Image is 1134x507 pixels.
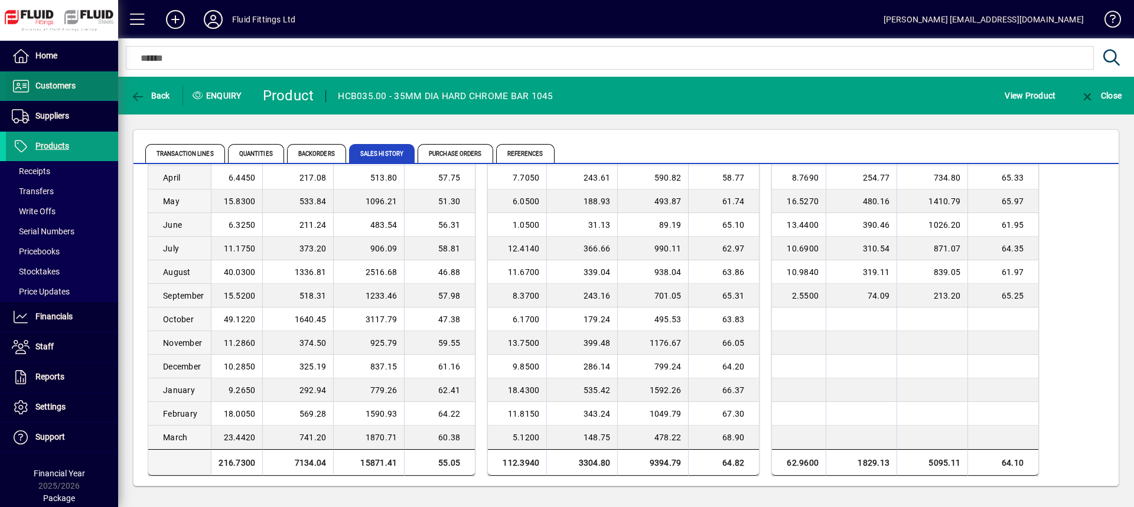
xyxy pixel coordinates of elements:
span: Staff [35,342,54,351]
span: 518.31 [299,291,327,300]
a: Support [6,423,118,452]
span: 58.77 [722,173,744,182]
span: 56.31 [438,220,460,230]
td: October [148,308,211,331]
span: Price Updates [12,287,70,296]
span: Suppliers [35,111,69,120]
span: Home [35,51,57,60]
span: 68.90 [722,433,744,442]
app-page-header-button: Back [118,85,183,106]
button: Back [128,85,173,106]
td: January [148,378,211,402]
span: 61.16 [438,362,460,371]
span: 8.7690 [792,173,819,182]
span: 58.81 [438,244,460,253]
span: 1336.81 [295,267,327,277]
span: 64.20 [722,362,744,371]
span: Pricebooks [12,247,60,256]
span: 61.97 [1002,267,1024,277]
a: Transfers [6,181,118,201]
span: 211.24 [299,220,327,230]
span: 837.15 [370,362,397,371]
span: 2516.68 [366,267,397,277]
button: View Product [1002,85,1058,106]
span: 57.98 [438,291,460,300]
td: 3304.80 [546,449,617,476]
span: 319.11 [863,267,890,277]
span: Back [131,91,170,100]
span: 23.4420 [224,433,256,442]
td: 7134.04 [262,449,333,476]
span: 179.24 [584,315,611,324]
td: February [148,402,211,426]
span: 1410.79 [928,197,960,206]
app-page-header-button: Close enquiry [1068,85,1134,106]
span: Transfers [12,187,54,196]
button: Close [1077,85,1125,106]
span: Products [35,141,69,151]
span: 925.79 [370,338,397,348]
span: 390.46 [863,220,890,230]
span: 286.14 [584,362,611,371]
td: 55.05 [404,449,475,476]
span: 2.5500 [792,291,819,300]
td: 64.82 [688,449,759,476]
a: Stocktakes [6,261,118,282]
td: 62.9600 [772,449,826,476]
span: 243.61 [584,173,611,182]
span: 1640.45 [295,315,327,324]
span: 533.84 [299,197,327,206]
div: [PERSON_NAME] [EMAIL_ADDRESS][DOMAIN_NAME] [884,10,1084,29]
span: 906.09 [370,244,397,253]
span: Purchase Orders [418,144,493,163]
span: 493.87 [654,197,682,206]
span: 61.95 [1002,220,1024,230]
span: 339.04 [584,267,611,277]
a: Serial Numbers [6,221,118,241]
span: 51.30 [438,197,460,206]
td: 64.10 [967,449,1038,476]
span: 64.35 [1002,244,1024,253]
button: Add [157,9,194,30]
span: 254.77 [863,173,890,182]
div: Fluid Fittings Ltd [232,10,295,29]
td: November [148,331,211,355]
span: Close [1080,91,1122,100]
span: 590.82 [654,173,682,182]
span: 66.37 [722,385,744,395]
span: 478.22 [654,433,682,442]
span: 513.80 [370,173,397,182]
div: Enquiry [183,86,254,105]
span: 325.19 [299,362,327,371]
td: April [148,166,211,189]
span: 16.5270 [787,197,819,206]
span: 217.08 [299,173,327,182]
span: Package [43,493,75,503]
span: 57.75 [438,173,460,182]
span: 1176.67 [650,338,682,348]
span: 990.11 [654,244,682,253]
span: 67.30 [722,409,744,418]
span: 12.4140 [508,244,540,253]
span: Write Offs [12,207,56,216]
span: 18.4300 [508,385,540,395]
span: 3117.79 [366,315,397,324]
span: 10.6900 [787,244,819,253]
span: 871.07 [934,244,961,253]
span: 6.0500 [513,197,540,206]
span: 6.1700 [513,315,540,324]
span: 741.20 [299,433,327,442]
span: 188.93 [584,197,611,206]
td: 5095.11 [897,449,967,476]
span: 938.04 [654,267,682,277]
span: Financial Year [34,469,85,478]
a: Financials [6,302,118,332]
span: 1.0500 [513,220,540,230]
a: Settings [6,392,118,422]
span: 292.94 [299,385,327,395]
span: 61.74 [722,197,744,206]
div: HCB035.00 - 35MM DIA HARD CHROME BAR 1045 [338,87,553,106]
span: 47.38 [438,315,460,324]
div: Product [263,86,314,105]
span: 11.6700 [508,267,540,277]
